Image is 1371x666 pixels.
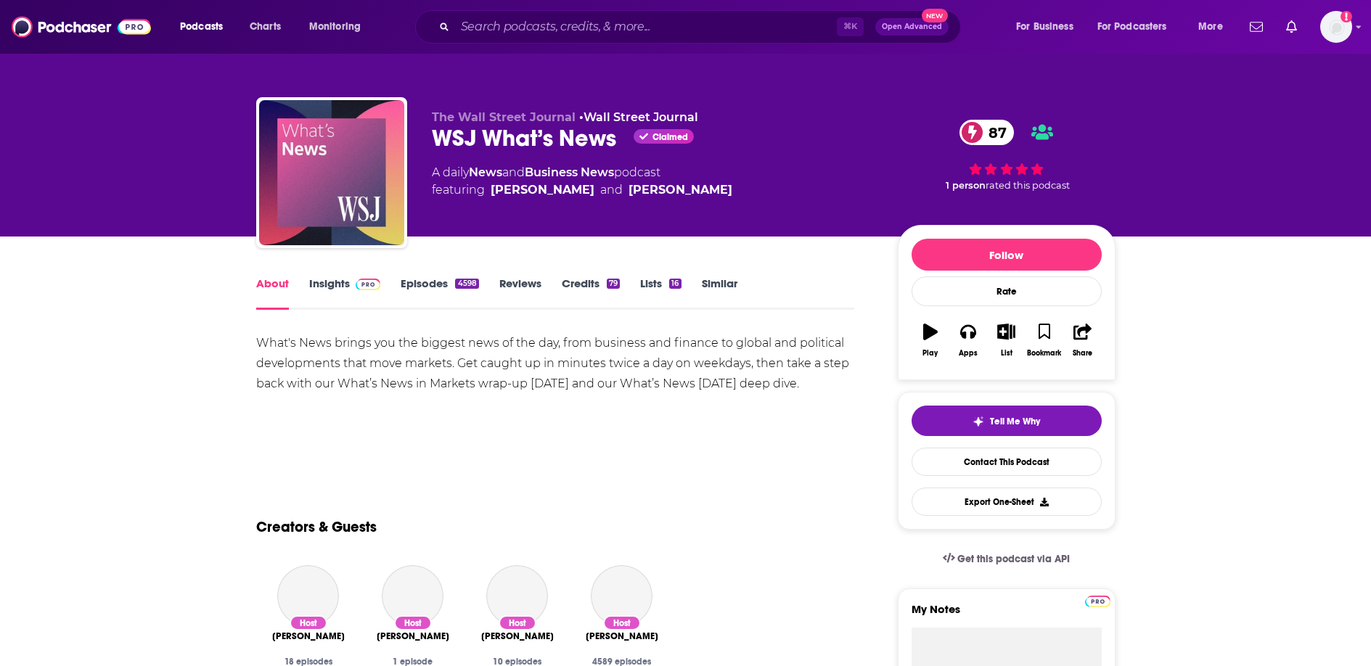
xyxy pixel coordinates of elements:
[432,164,732,199] div: A daily podcast
[912,488,1102,516] button: Export One-Sheet
[377,630,449,642] span: [PERSON_NAME]
[272,630,345,642] span: [PERSON_NAME]
[957,553,1070,565] span: Get this podcast via API
[256,518,377,536] a: Creators & Guests
[1026,314,1063,366] button: Bookmark
[1320,11,1352,43] button: Show profile menu
[946,180,986,191] span: 1 person
[1001,349,1012,358] div: List
[256,333,855,394] div: What's News brings you the biggest news of the day, from business and finance to global and polit...
[250,17,281,37] span: Charts
[1198,17,1223,37] span: More
[974,120,1014,145] span: 87
[987,314,1025,366] button: List
[309,276,381,310] a: InsightsPodchaser Pro
[702,276,737,310] a: Similar
[499,276,541,310] a: Reviews
[1341,11,1352,22] svg: Add a profile image
[1063,314,1101,366] button: Share
[1088,15,1188,38] button: open menu
[455,15,837,38] input: Search podcasts, credits, & more...
[912,406,1102,436] button: tell me why sparkleTell Me Why
[1006,15,1092,38] button: open menu
[481,630,554,642] span: [PERSON_NAME]
[607,279,620,289] div: 79
[586,630,658,642] a: Annmarie Fertoli
[401,276,478,310] a: Episodes4598
[394,615,432,630] div: Host
[1320,11,1352,43] img: User Profile
[912,602,1102,628] label: My Notes
[922,9,948,22] span: New
[990,416,1040,427] span: Tell Me Why
[1097,17,1167,37] span: For Podcasters
[1073,349,1092,358] div: Share
[309,17,361,37] span: Monitoring
[912,239,1102,271] button: Follow
[525,165,614,179] a: Business News
[491,181,594,199] a: Annmarie Fertoli
[1085,593,1110,607] a: Pro website
[912,276,1102,306] div: Rate
[600,181,623,199] span: and
[875,18,949,36] button: Open AdvancedNew
[562,276,620,310] a: Credits79
[481,630,554,642] a: Azhar Sukri
[240,15,290,38] a: Charts
[432,110,576,124] span: The Wall Street Journal
[959,349,978,358] div: Apps
[579,110,698,124] span: •
[356,279,381,290] img: Podchaser Pro
[180,17,223,37] span: Podcasts
[259,100,404,245] img: WSJ What’s News
[502,165,525,179] span: and
[170,15,242,38] button: open menu
[499,615,536,630] div: Host
[256,276,289,310] a: About
[299,15,380,38] button: open menu
[469,165,502,179] a: News
[912,448,1102,476] a: Contact This Podcast
[277,565,339,627] a: Tracie Hunte
[1016,17,1073,37] span: For Business
[429,10,975,44] div: Search podcasts, credits, & more...
[669,279,681,289] div: 16
[12,13,151,41] img: Podchaser - Follow, Share and Rate Podcasts
[931,541,1082,577] a: Get this podcast via API
[1320,11,1352,43] span: Logged in as TaftCommunications
[986,180,1070,191] span: rated this podcast
[922,349,938,358] div: Play
[591,565,652,627] a: Annmarie Fertoli
[455,279,478,289] div: 4598
[290,615,327,630] div: Host
[949,314,987,366] button: Apps
[1188,15,1241,38] button: open menu
[272,630,345,642] a: Tracie Hunte
[432,181,732,199] span: featuring
[584,110,698,124] a: Wall Street Journal
[837,17,864,36] span: ⌘ K
[1027,349,1061,358] div: Bookmark
[1244,15,1269,39] a: Show notifications dropdown
[382,565,443,627] a: Julia Carpenter
[959,120,1014,145] a: 87
[586,630,658,642] span: [PERSON_NAME]
[882,23,942,30] span: Open Advanced
[973,416,984,427] img: tell me why sparkle
[652,133,688,141] span: Claimed
[377,630,449,642] a: Julia Carpenter
[1085,596,1110,607] img: Podchaser Pro
[640,276,681,310] a: Lists16
[912,314,949,366] button: Play
[898,110,1116,200] div: 87 1 personrated this podcast
[1280,15,1303,39] a: Show notifications dropdown
[603,615,641,630] div: Host
[629,181,732,199] a: [PERSON_NAME]
[486,565,548,627] a: Azhar Sukri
